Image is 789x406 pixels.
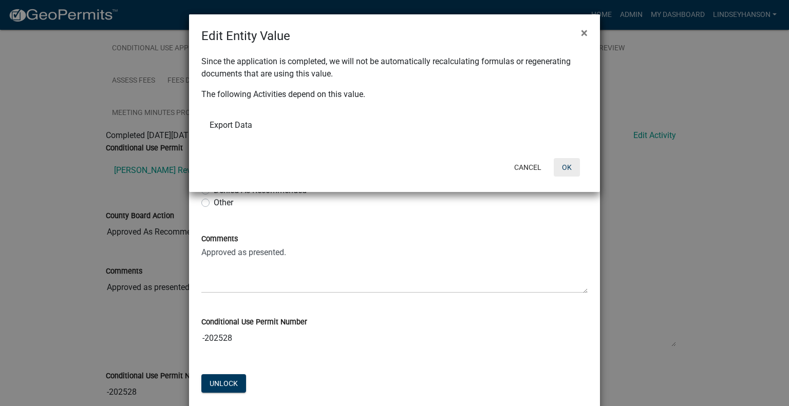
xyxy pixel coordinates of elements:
[201,88,588,101] p: The following Activities depend on this value.
[581,26,588,40] span: ×
[506,158,550,177] button: Cancel
[201,113,588,138] li: Export Data
[201,55,588,80] p: Since the application is completed, we will not be automatically recalculating formulas or regene...
[201,27,290,45] h4: Edit Entity Value
[573,18,596,47] button: Close
[554,158,580,177] button: OK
